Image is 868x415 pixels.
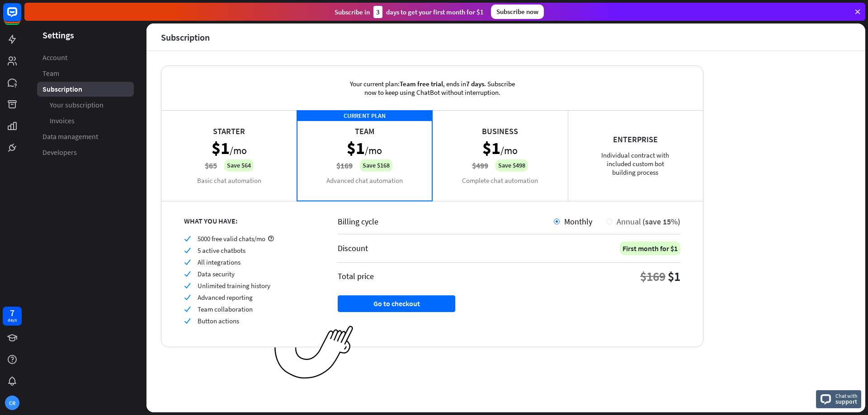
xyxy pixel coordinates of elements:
div: Your current plan: , ends in . Subscribe now to keep using ChatBot without interruption. [335,66,529,110]
a: Data management [37,129,134,144]
div: Subscribe now [491,5,544,19]
button: Go to checkout [338,295,455,312]
span: Subscription [42,84,82,94]
span: 5000 free valid chats/mo [198,234,265,243]
div: 3 [373,6,382,18]
div: Subscription [161,32,210,42]
span: Developers [42,148,77,157]
div: Total price [338,271,374,281]
span: Unlimited training history [198,281,270,290]
span: Team free trial [400,79,443,88]
span: Chat with [835,392,858,400]
div: days [8,317,17,323]
a: Team [37,66,134,81]
span: Data security [198,270,235,278]
div: Discount [338,243,368,253]
div: Billing cycle [338,216,554,227]
a: Your subscription [37,98,134,112]
span: Account [42,53,67,62]
span: Advanced reporting [198,293,253,302]
i: check [184,235,191,242]
span: support [835,397,858,406]
div: $169 [640,268,665,284]
i: check [184,306,191,312]
span: Team [42,69,59,78]
i: check [184,282,191,289]
span: 7 days [466,79,484,88]
span: Team collaboration [198,305,253,313]
a: 7 days [3,307,22,326]
i: check [184,247,191,254]
div: $1 [668,268,680,284]
i: check [184,259,191,266]
span: Annual [617,216,641,227]
div: First month for $1 [620,242,680,255]
span: Data management [42,132,98,141]
div: Subscribe in days to get your first month for $1 [335,6,484,18]
header: Settings [24,29,146,41]
div: CR [5,396,19,410]
a: Developers [37,145,134,160]
span: 5 active chatbots [198,246,245,255]
div: WHAT YOU HAVE: [184,216,315,225]
span: Invoices [50,116,75,126]
div: 7 [10,309,14,317]
i: check [184,294,191,301]
span: Your subscription [50,100,104,110]
i: check [184,317,191,324]
span: Button actions [198,317,239,325]
img: ec979a0a656117aaf919.png [274,326,354,379]
a: Account [37,50,134,65]
button: Open LiveChat chat widget [7,4,34,31]
span: (save 15%) [642,216,680,227]
i: check [184,270,191,277]
span: All integrations [198,258,241,266]
a: Invoices [37,113,134,128]
span: Monthly [564,216,592,227]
